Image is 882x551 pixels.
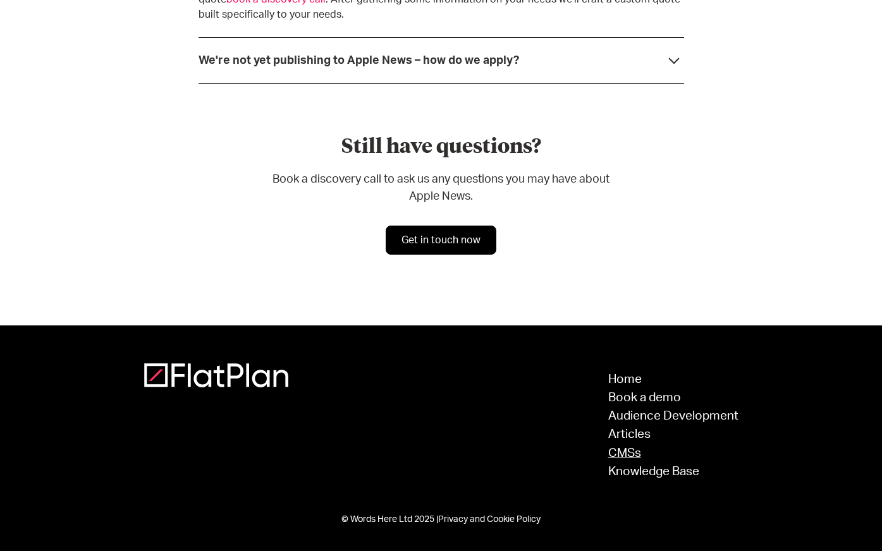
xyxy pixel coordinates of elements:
[608,447,738,459] a: CMSs
[608,373,738,385] a: Home
[608,428,738,440] a: Articles
[144,513,738,526] div: © Words Here Ltd 2025 |
[386,226,496,255] a: Get in touch now
[438,515,541,524] a: Privacy and Cookie Policy
[608,466,738,478] a: Knowledge Base
[199,55,519,66] strong: We're not yet publishing to Apple News – how do we apply?
[264,135,618,161] h4: Still have questions?
[264,171,618,205] p: Book a discovery call to ask us any questions you may have about Apple News.
[608,392,738,404] a: Book a demo
[608,410,738,422] a: Audience Development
